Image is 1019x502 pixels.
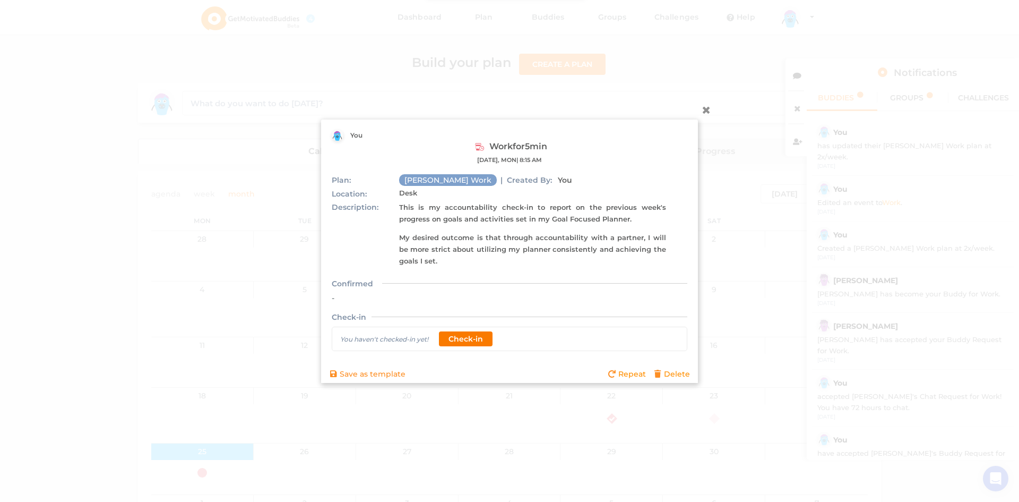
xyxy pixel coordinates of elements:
[558,175,572,185] span: You
[489,141,547,155] span: Work for 5min
[332,201,395,213] span: Description:
[340,369,405,378] span: Save as template
[399,201,666,225] p: This is my accountability check-in to report on the previous week's progress on goals and activit...
[332,293,687,304] span: -
[332,188,395,199] span: Location:
[340,335,428,343] span: You haven't checked-in yet!
[332,156,687,164] div: [DATE], MON | 8:15 AM
[500,175,505,185] span: |
[332,278,373,290] span: Confirmed
[618,369,646,378] span: Repeat
[332,174,395,186] span: Plan:
[332,311,366,322] span: Check-in
[399,232,666,267] p: My desired outcome is that through accountability with a partner, I will be more strict about uti...
[664,369,690,378] span: Delete
[399,174,497,186] span: [PERSON_NAME] Work
[399,188,417,198] p: Desk
[507,175,554,185] span: Created By:
[350,131,362,139] span: You
[439,331,493,346] button: Check-in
